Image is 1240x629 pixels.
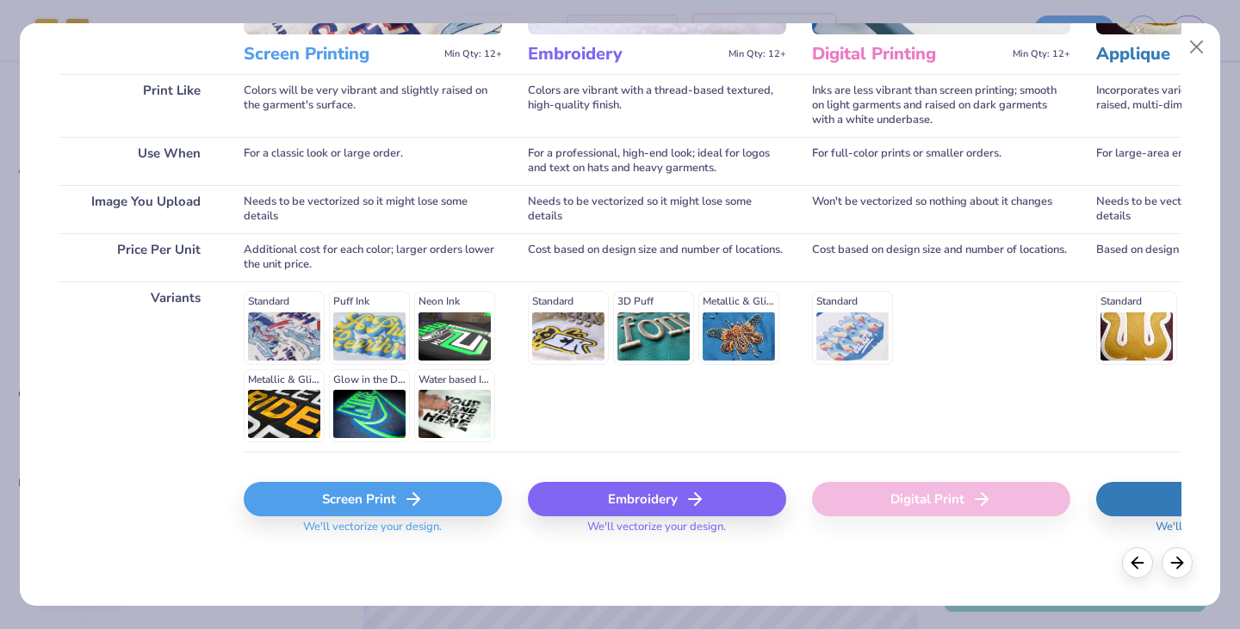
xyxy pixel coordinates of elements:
div: Inks are less vibrant than screen printing; smooth on light garments and raised on dark garments ... [812,74,1070,137]
span: We'll vectorize your design. [296,520,449,545]
h3: Screen Printing [244,43,437,65]
div: Use When [59,137,218,185]
h3: Digital Printing [812,43,1006,65]
div: Colors will be very vibrant and slightly raised on the garment's surface. [244,74,502,137]
div: Digital Print [812,482,1070,516]
div: For full-color prints or smaller orders. [812,137,1070,185]
div: Screen Print [244,482,502,516]
div: Needs to be vectorized so it might lose some details [244,185,502,233]
button: Close [1181,31,1213,64]
span: Min Qty: 12+ [728,48,786,60]
div: Colors are vibrant with a thread-based textured, high-quality finish. [528,74,786,137]
div: Cost based on design size and number of locations. [528,233,786,281]
div: For a professional, high-end look; ideal for logos and text on hats and heavy garments. [528,137,786,185]
div: Image You Upload [59,185,218,233]
div: Cost based on design size and number of locations. [812,233,1070,281]
div: For a classic look or large order. [244,137,502,185]
div: Embroidery [528,482,786,516]
div: Won't be vectorized so nothing about it changes [812,185,1070,233]
div: Needs to be vectorized so it might lose some details [528,185,786,233]
div: Variants [59,281,218,452]
h3: Embroidery [528,43,722,65]
span: Min Qty: 12+ [1013,48,1070,60]
div: Additional cost for each color; larger orders lower the unit price. [244,233,502,281]
div: Print Like [59,74,218,137]
div: Price Per Unit [59,233,218,281]
span: Min Qty: 12+ [444,48,502,60]
span: We'll vectorize your design. [580,520,733,545]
